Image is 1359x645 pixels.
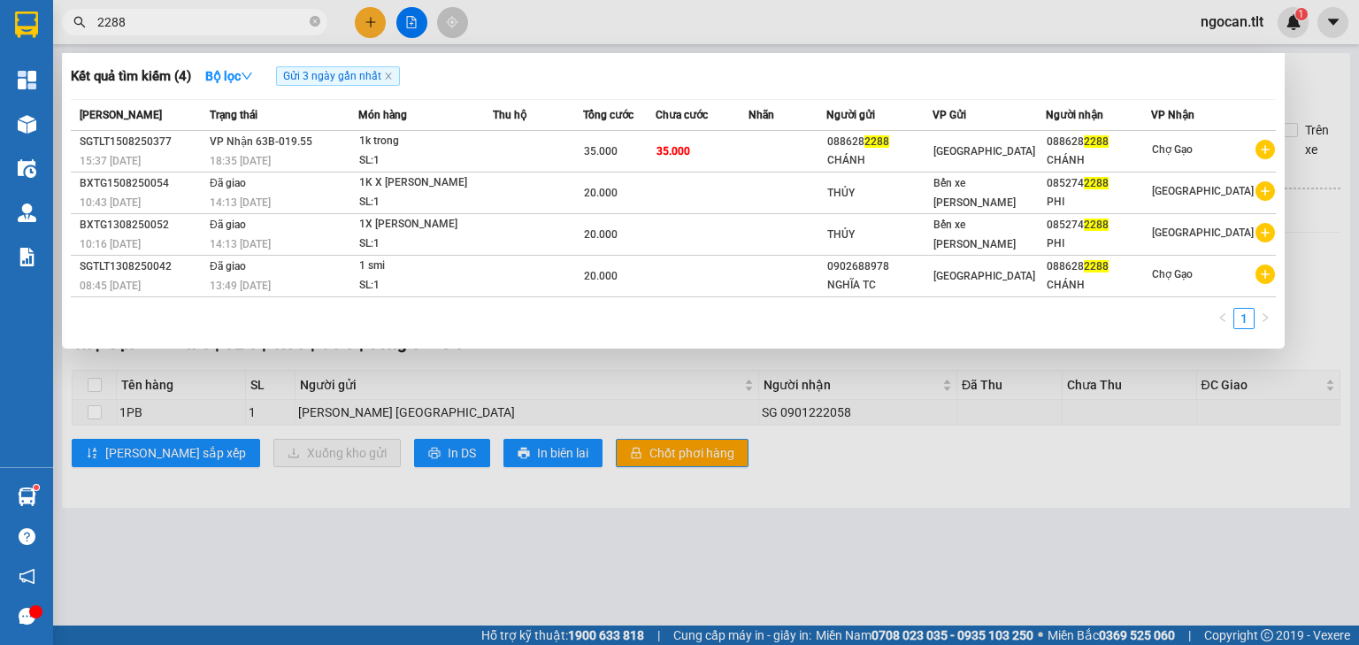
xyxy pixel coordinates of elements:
[359,234,492,254] div: SL: 1
[826,109,875,121] span: Người gửi
[210,238,271,250] span: 14:13 [DATE]
[80,133,204,151] div: SGTLT1508250377
[1255,265,1275,284] span: plus-circle
[210,196,271,209] span: 14:13 [DATE]
[1212,308,1233,329] button: left
[18,488,36,506] img: warehouse-icon
[1152,227,1254,239] span: [GEOGRAPHIC_DATA]
[1047,174,1151,193] div: 085274
[1084,177,1109,189] span: 2288
[97,12,306,32] input: Tìm tên, số ĐT hoặc mã đơn
[1047,276,1151,295] div: CHÁNH
[583,109,633,121] span: Tổng cước
[1217,312,1228,323] span: left
[1084,260,1109,273] span: 2288
[1233,308,1255,329] li: 1
[827,257,932,276] div: 0902688978
[1084,135,1109,148] span: 2288
[933,145,1035,157] span: [GEOGRAPHIC_DATA]
[80,155,141,167] span: 15:37 [DATE]
[359,173,492,193] div: 1K X [PERSON_NAME]
[493,109,526,121] span: Thu hộ
[359,193,492,212] div: SL: 1
[1046,109,1103,121] span: Người nhận
[80,238,141,250] span: 10:16 [DATE]
[80,109,162,121] span: [PERSON_NAME]
[656,109,708,121] span: Chưa cước
[210,109,257,121] span: Trạng thái
[1047,234,1151,253] div: PHI
[210,280,271,292] span: 13:49 [DATE]
[210,155,271,167] span: 18:35 [DATE]
[1260,312,1271,323] span: right
[310,14,320,31] span: close-circle
[18,203,36,222] img: warehouse-icon
[80,174,204,193] div: BXTG1508250054
[1084,219,1109,231] span: 2288
[584,228,618,241] span: 20.000
[749,109,774,121] span: Nhãn
[1047,151,1151,170] div: CHÁNH
[191,62,267,90] button: Bộ lọcdown
[80,257,204,276] div: SGTLT1308250042
[18,159,36,178] img: warehouse-icon
[1152,185,1254,197] span: [GEOGRAPHIC_DATA]
[210,177,246,189] span: Đã giao
[10,127,394,173] div: Chợ Gạo
[210,219,246,231] span: Đã giao
[82,84,322,115] text: CGTLT1508250066
[1152,268,1193,280] span: Chợ Gạo
[827,276,932,295] div: NGHĨA TC
[933,177,1016,209] span: Bến xe [PERSON_NAME]
[276,66,400,86] span: Gửi 3 ngày gần nhất
[71,67,191,86] h3: Kết quả tìm kiếm ( 4 )
[864,135,889,148] span: 2288
[19,568,35,585] span: notification
[827,151,932,170] div: CHÁNH
[19,528,35,545] span: question-circle
[210,135,312,148] span: VP Nhận 63B-019.55
[18,71,36,89] img: dashboard-icon
[359,151,492,171] div: SL: 1
[19,608,35,625] span: message
[933,219,1016,250] span: Bến xe [PERSON_NAME]
[34,485,39,490] sup: 1
[384,72,393,81] span: close
[656,145,690,157] span: 35.000
[827,184,932,203] div: THỦY
[827,226,932,244] div: THỦY
[1212,308,1233,329] li: Previous Page
[1255,223,1275,242] span: plus-circle
[359,215,492,234] div: 1X [PERSON_NAME]
[205,69,253,83] strong: Bộ lọc
[18,248,36,266] img: solution-icon
[80,280,141,292] span: 08:45 [DATE]
[1047,193,1151,211] div: PHI
[18,115,36,134] img: warehouse-icon
[584,270,618,282] span: 20.000
[359,276,492,296] div: SL: 1
[1047,257,1151,276] div: 088628
[241,70,253,82] span: down
[1152,143,1193,156] span: Chợ Gạo
[1234,309,1254,328] a: 1
[1255,140,1275,159] span: plus-circle
[1255,308,1276,329] button: right
[80,196,141,209] span: 10:43 [DATE]
[358,109,407,121] span: Món hàng
[80,216,204,234] div: BXTG1308250052
[210,260,246,273] span: Đã giao
[15,12,38,38] img: logo-vxr
[1151,109,1194,121] span: VP Nhận
[359,257,492,276] div: 1 smi
[1255,181,1275,201] span: plus-circle
[359,132,492,151] div: 1k trong
[933,109,966,121] span: VP Gửi
[310,16,320,27] span: close-circle
[1255,308,1276,329] li: Next Page
[1047,133,1151,151] div: 088628
[584,187,618,199] span: 20.000
[1047,216,1151,234] div: 085274
[73,16,86,28] span: search
[933,270,1035,282] span: [GEOGRAPHIC_DATA]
